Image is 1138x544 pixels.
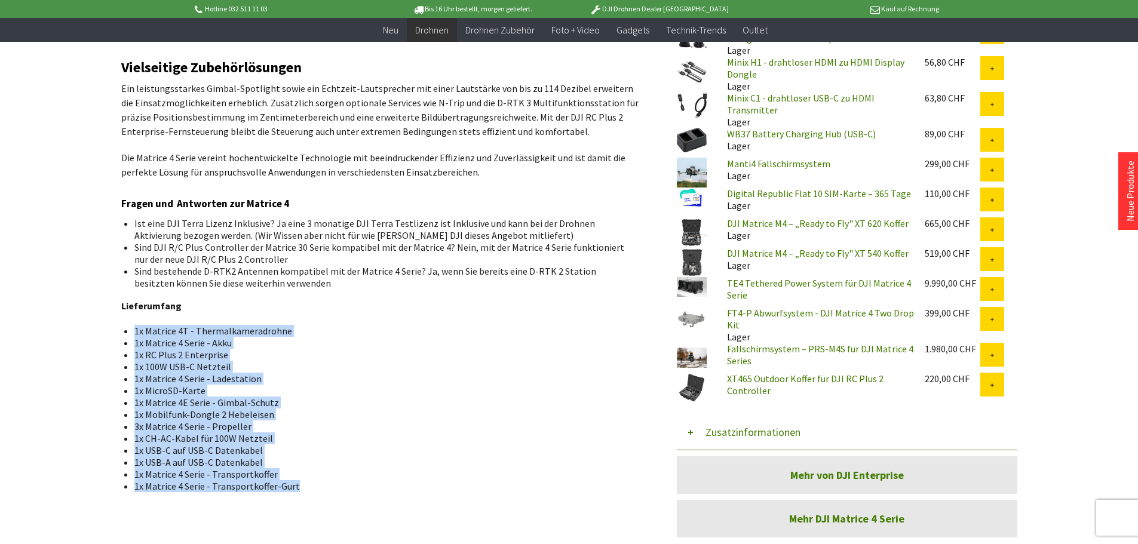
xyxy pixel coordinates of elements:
span: Drohnen [415,24,449,36]
li: 1x CH-AC-Kabel für 100W Netzteil [134,432,631,444]
a: Mehr DJI Matrice 4 Serie [677,500,1017,537]
li: 1x Matrice 4T - Thermalkameradrohne [134,325,631,337]
a: Outlet [734,18,776,42]
li: 1x Matrice 4 Serie - Akku [134,337,631,349]
div: 110,00 CHF [925,188,980,199]
a: Minix C1 - drahtloser USB-C zu HDMI Transmitter [727,92,875,116]
li: 1x 100W USB-C Netzteil [134,361,631,373]
div: 665,00 CHF [925,217,980,229]
img: DJI Matrice M4 – „Ready to Fly [677,217,707,247]
span: Foto + Video [551,24,600,36]
p: Ein leistungsstarkes Gimbal-Spotlight sowie ein Echtzeit-Lautsprecher mit einer Lautstärke von bi... [121,81,641,139]
a: Digital Republic Flat 10 SIM-Karte – 365 Tage [727,188,911,199]
p: Die Matrice 4 Serie vereint hochentwickelte Technologie mit beeindruckender Effizienz und Zuverlä... [121,150,641,179]
div: 299,00 CHF [925,158,980,170]
img: TE4 Tethered Power System für DJI Matrice 4 Serie [677,277,707,297]
p: Bis 16 Uhr bestellt, morgen geliefert. [379,2,566,16]
a: Mehr von DJI Enterprise [677,456,1017,494]
li: 1x USB-A auf USB-C Datenkabel [134,456,631,468]
a: Gadgets [608,18,658,42]
img: Minix C1 - drahtloser USB-C zu HDMI Transmitter [677,92,707,118]
button: Zusatzinformationen [677,414,1017,450]
span: Outlet [743,24,768,36]
img: DJI Matrice M4 – „Ready to Fly [677,247,707,277]
div: Lager [717,217,915,241]
img: Fallschirmsystem – PRS-M4S für DJI Matrice 4 Series [677,343,707,373]
img: WB37 Battery Charging Hub (USB-C) [677,128,707,152]
strong: Vielseitige Zubehörlösungen [121,58,302,76]
li: 1x Mobilfunk-Dongle 2 Hebeleisen [134,408,631,420]
div: 220,00 CHF [925,373,980,385]
li: Sind DJI R/C Plus Controller der Matrice 30 Serie kompatibel mit der Matrice 4? Nein, mit der Mat... [134,241,631,265]
li: 3x Matrice 4 Serie - Propeller [134,420,631,432]
a: XT465 Outdoor Koffer für DJI RC Plus 2 Controller [727,373,884,397]
div: 399,00 CHF [925,307,980,319]
li: 1x RC Plus 2 Enterprise [134,349,631,361]
img: Digital Republic Flat 10 SIM-Karte – 365 Tage [677,188,707,208]
a: Drohnen Zubehör [457,18,543,42]
a: Manti4 Fallschirmsystem [727,158,830,170]
a: WB37 Battery Charging Hub (USB-C) [727,128,876,140]
a: TE4 Tethered Power System für DJI Matrice 4 Serie [727,277,911,301]
li: Sind bestehende D-RTK2 Antennen kompatibel mit der Matrice 4 Serie? Ja, wenn Sie bereits eine D-R... [134,265,631,289]
span: Drohnen Zubehör [465,24,535,36]
div: 89,00 CHF [925,128,980,140]
li: Ist eine DJI Terra Lizenz Inklusive? Ja eine 3 monatige DJI Terra Testlizenz ist Inklusive und ka... [134,217,631,241]
div: Lager [717,158,915,182]
span: Technik-Trends [666,24,726,36]
img: FT4-P Abwurfsystem - DJI Matrice 4 Two Drop Kit [677,307,707,337]
div: Lager [717,188,915,211]
div: Lager [717,307,915,343]
span: Neu [383,24,398,36]
img: Manti4 Fallschirmsystem [677,158,707,188]
a: FT4-P Abwurfsystem - DJI Matrice 4 Two Drop Kit [727,307,914,331]
strong: Lieferumfang [121,300,182,312]
p: Kauf auf Rechnung [753,2,939,16]
div: 1.980,00 CHF [925,343,980,355]
a: Neue Produkte [1124,161,1136,222]
div: 63,80 CHF [925,92,980,104]
div: Lager [717,56,915,92]
li: 1x Matrice 4 Serie - Ladestation [134,373,631,385]
a: Foto + Video [543,18,608,42]
div: Lager [717,128,915,152]
li: 1x Matrice 4E Serie - Gimbal-Schutz [134,397,631,408]
li: 1x MicroSD-Karte [134,385,631,397]
li: 1x Matrice 4 Serie - Transportkoffer [134,468,631,480]
h3: Fragen und Antworten zur Matrice 4 [121,196,641,211]
a: Fallschirmsystem – PRS-M4S für DJI Matrice 4 Series [727,343,913,367]
p: Hotline 032 511 11 03 [193,2,379,16]
div: 56,80 CHF [925,56,980,68]
div: 519,00 CHF [925,247,980,259]
img: Minix H1 - drahtloser HDMI zu HDMI Display Dongle [677,56,707,86]
div: Lager [717,247,915,271]
a: DJI Matrice M4 – „Ready to Fly" XT 620 Koffer [727,217,909,229]
span: Gadgets [616,24,649,36]
a: Technik-Trends [658,18,734,42]
div: 9.990,00 CHF [925,277,980,289]
p: DJI Drohnen Dealer [GEOGRAPHIC_DATA] [566,2,752,16]
li: 1x USB-C auf USB-C Datenkabel [134,444,631,456]
a: Minix H1 - drahtloser HDMI zu HDMI Display Dongle [727,56,904,80]
a: Drohnen [407,18,457,42]
a: Neu [375,18,407,42]
li: 1x Matrice 4 Serie - Transportkoffer-Gurt [134,480,631,492]
a: DJI Matrice M4 – „Ready to Fly" XT 540 Koffer [727,247,909,259]
div: Lager [717,92,915,128]
img: XT465 Outdoor Koffer für DJI RC Plus 2 Controller [677,373,707,402]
